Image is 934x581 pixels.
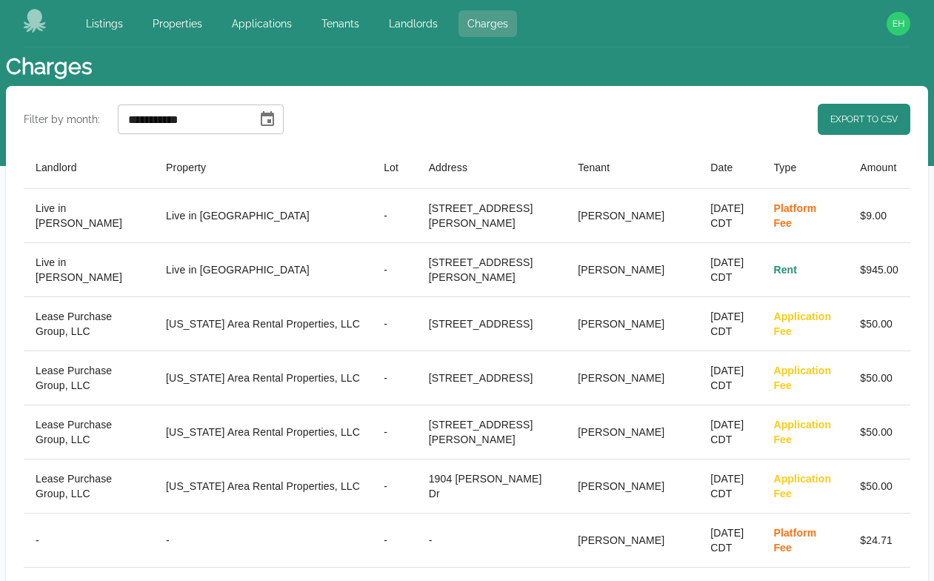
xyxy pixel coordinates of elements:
[24,189,154,243] th: Live in [PERSON_NAME]
[417,189,567,243] th: [STREET_ADDRESS][PERSON_NAME]
[566,297,698,351] th: [PERSON_NAME]
[144,10,211,37] a: Properties
[417,459,567,514] th: 1904 [PERSON_NAME] Dr
[6,53,92,80] h1: Charges
[372,189,416,243] th: -
[77,10,132,37] a: Listings
[698,459,761,514] th: [DATE] CDT
[698,147,761,189] th: Date
[773,527,816,554] span: Platform Fee
[24,514,154,568] th: -
[848,405,910,459] td: $50.00
[698,189,761,243] th: [DATE] CDT
[698,405,761,459] th: [DATE] CDT
[698,514,761,568] th: [DATE] CDT
[372,514,416,568] th: -
[773,365,831,391] span: Application Fee
[698,243,761,297] th: [DATE] CDT
[380,10,447,37] a: Landlords
[24,405,154,459] th: Lease Purchase Group, LLC
[417,243,567,297] th: [STREET_ADDRESS][PERSON_NAME]
[566,405,698,459] th: [PERSON_NAME]
[372,243,416,297] th: -
[848,297,910,351] td: $50.00
[698,297,761,351] th: [DATE] CDT
[773,264,797,276] span: Rent
[773,473,831,499] span: Application Fee
[848,351,910,405] td: $50.00
[313,10,368,37] a: Tenants
[773,202,816,229] span: Platform Fee
[372,405,416,459] th: -
[24,351,154,405] th: Lease Purchase Group, LLC
[154,297,372,351] th: [US_STATE] Area Rental Properties, LLC
[417,405,567,459] th: [STREET_ADDRESS][PERSON_NAME]
[566,243,698,297] th: [PERSON_NAME]
[417,297,567,351] th: [STREET_ADDRESS]
[773,311,831,337] span: Application Fee
[848,459,910,514] td: $50.00
[372,351,416,405] th: -
[818,104,910,135] a: Export to CSV
[417,351,567,405] th: [STREET_ADDRESS]
[24,112,100,127] label: Filter by month:
[154,405,372,459] th: [US_STATE] Area Rental Properties, LLC
[417,514,567,568] th: -
[154,243,372,297] th: Live in [GEOGRAPHIC_DATA]
[566,459,698,514] th: [PERSON_NAME]
[848,147,910,189] th: Amount
[761,147,848,189] th: Type
[223,10,301,37] a: Applications
[372,459,416,514] th: -
[698,351,761,405] th: [DATE] CDT
[458,10,517,37] a: Charges
[253,104,282,134] button: Choose date, selected date is Aug 1, 2025
[848,514,910,568] td: $24.71
[24,147,154,189] th: Landlord
[566,351,698,405] th: [PERSON_NAME]
[24,243,154,297] th: Live in [PERSON_NAME]
[417,147,567,189] th: Address
[154,189,372,243] th: Live in [GEOGRAPHIC_DATA]
[154,147,372,189] th: Property
[566,189,698,243] th: [PERSON_NAME]
[24,297,154,351] th: Lease Purchase Group, LLC
[372,147,416,189] th: Lot
[848,243,910,297] td: $945.00
[848,189,910,243] td: $9.00
[372,297,416,351] th: -
[566,147,698,189] th: Tenant
[154,459,372,514] th: [US_STATE] Area Rental Properties, LLC
[154,514,372,568] th: -
[24,459,154,514] th: Lease Purchase Group, LLC
[566,514,698,568] th: [PERSON_NAME]
[154,351,372,405] th: [US_STATE] Area Rental Properties, LLC
[773,419,831,445] span: Application Fee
